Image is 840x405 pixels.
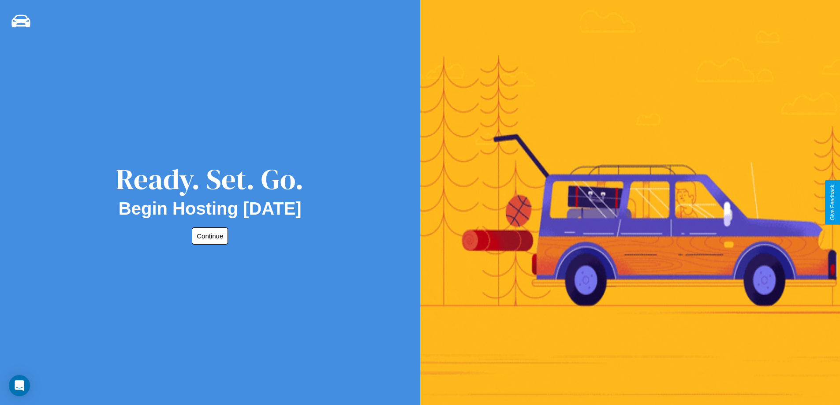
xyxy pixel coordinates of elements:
div: Ready. Set. Go. [116,160,304,199]
div: Give Feedback [829,185,836,220]
div: Open Intercom Messenger [9,375,30,396]
h2: Begin Hosting [DATE] [119,199,302,219]
button: Continue [192,227,228,245]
